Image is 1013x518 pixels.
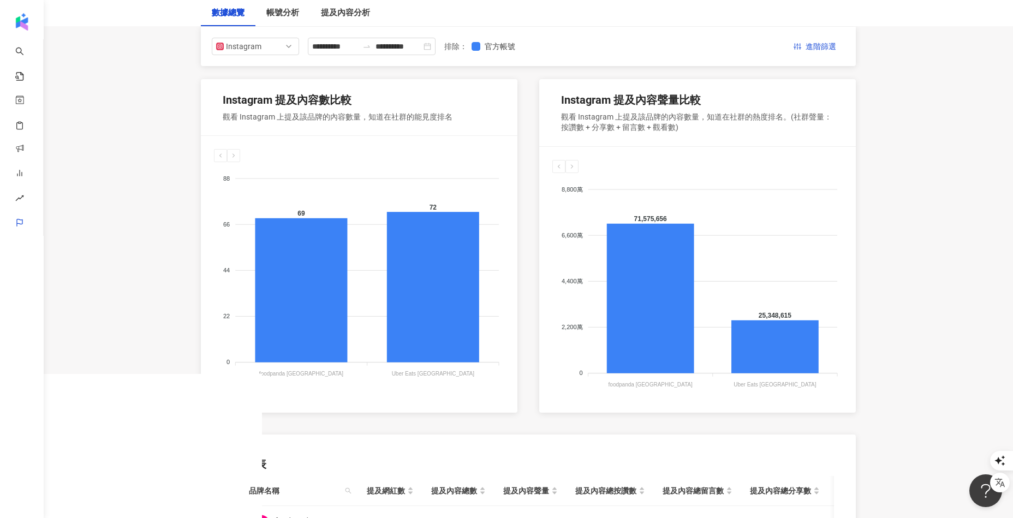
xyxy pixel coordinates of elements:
tspan: foodpanda [GEOGRAPHIC_DATA] [609,382,693,388]
tspan: 44 [223,267,230,273]
tspan: foodpanda [GEOGRAPHIC_DATA] [259,371,343,377]
span: 進階篩選 [806,38,836,56]
div: 數據總覽 [212,7,245,20]
span: search [345,487,351,494]
tspan: 0 [579,370,582,376]
div: 觀看 Instagram 上提及該品牌的內容數量，知道在社群的能見度排名 [223,112,452,123]
div: 帳號列表 [223,456,834,472]
div: 帳號分析 [266,7,299,20]
tspan: 4,400萬 [562,278,583,284]
label: 排除 ： [444,40,467,52]
th: 提及內容總數 [422,476,494,506]
tspan: 6,600萬 [562,232,583,239]
div: 提及內容分析 [321,7,370,20]
iframe: Help Scout Beacon - Open [969,474,1002,507]
span: 提及內容總按讚數 [575,485,636,497]
a: search [15,39,37,82]
span: 提及內容總數 [431,485,477,497]
span: rise [15,187,24,212]
span: 提及網紅數 [367,485,405,497]
th: 提及內容總留言數 [654,476,741,506]
span: to [362,42,371,51]
tspan: 2,200萬 [562,324,583,330]
tspan: Uber Eats [GEOGRAPHIC_DATA] [734,382,817,388]
tspan: 22 [223,313,230,320]
span: 品牌名稱 [249,485,341,497]
div: Instagram [226,38,261,55]
span: 提及內容總留言數 [663,485,724,497]
div: 觀看 Instagram 上提及該品牌的內容數量，知道在社群的熱度排名。(社群聲量：按讚數 + 分享數 + 留言數 + 觀看數) [561,112,834,133]
div: Instagram 提及內容聲量比較 [561,92,701,108]
span: swap-right [362,42,371,51]
tspan: 88 [223,175,230,182]
span: search [343,483,354,499]
th: 提及內容總按讚數 [567,476,654,506]
img: logo icon [13,13,31,31]
tspan: 8,800萬 [562,186,583,193]
button: 進階篩選 [785,38,845,55]
span: 官方帳號 [480,40,520,52]
div: Instagram 提及內容數比較 [223,92,351,108]
th: 提及網紅數 [358,476,422,506]
span: 提及內容總分享數 [750,485,811,497]
span: 提及內容聲量 [503,485,549,497]
tspan: 66 [223,221,230,228]
tspan: Uber Eats [GEOGRAPHIC_DATA] [392,371,475,377]
tspan: 0 [227,359,230,366]
th: 提及內容總互動數 [829,476,916,506]
th: 提及內容聲量 [494,476,567,506]
th: 提及內容總分享數 [741,476,829,506]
